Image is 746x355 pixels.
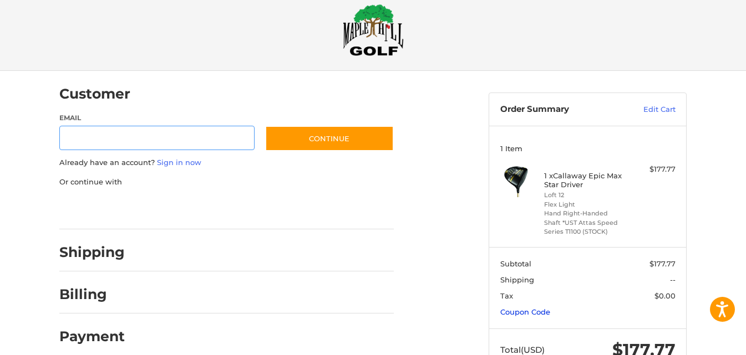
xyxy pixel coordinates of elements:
p: Already have an account? [59,157,394,168]
button: Continue [265,126,394,151]
li: Hand Right-Handed [544,209,629,218]
h3: 1 Item [500,144,676,153]
a: Edit Cart [620,104,676,115]
li: Flex Light [544,200,629,209]
img: Maple Hill Golf [343,4,404,56]
a: Sign in now [157,158,201,167]
div: $177.77 [632,164,676,175]
span: $0.00 [654,291,676,300]
iframe: PayPal-venmo [244,198,327,218]
h2: Billing [59,286,124,303]
h2: Shipping [59,244,125,261]
h2: Customer [59,85,130,102]
a: Coupon Code [500,307,550,316]
iframe: PayPal-paypal [56,198,139,218]
span: -- [670,275,676,284]
iframe: PayPal-paylater [150,198,233,218]
span: Shipping [500,275,534,284]
h3: Order Summary [500,104,620,115]
label: Email [59,113,255,123]
h4: 1 x Callaway Epic Max Star Driver [544,171,629,189]
li: Loft 12 [544,191,629,200]
p: Or continue with [59,177,394,188]
span: Total (USD) [500,344,545,355]
span: Tax [500,291,513,300]
span: Subtotal [500,259,531,268]
span: $177.77 [649,259,676,268]
h2: Payment [59,328,125,345]
li: Shaft *UST Attas Speed Series T1100 (STOCK) [544,218,629,236]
